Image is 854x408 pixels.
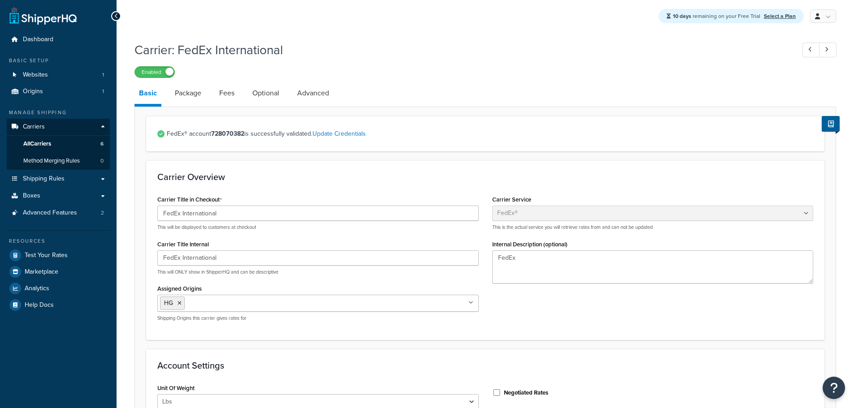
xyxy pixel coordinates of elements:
[23,123,45,131] span: Carriers
[492,250,814,283] textarea: FedEx
[7,153,110,169] a: Method Merging Rules0
[25,285,49,292] span: Analytics
[102,88,104,95] span: 1
[7,119,110,135] a: Carriers
[7,67,110,83] li: Websites
[492,224,814,231] p: This is the actual service you will retrieve rates from and can not be updated
[157,315,479,322] p: Shipping Origins this carrier gives rates for
[25,252,68,259] span: Test Your Rates
[23,175,65,183] span: Shipping Rules
[7,188,110,204] a: Boxes
[23,209,77,217] span: Advanced Features
[101,209,104,217] span: 2
[673,12,762,20] span: remaining on your Free Trial
[7,280,110,296] a: Analytics
[23,140,51,148] span: All Carriers
[157,224,479,231] p: This will be displayed to customers at checkout
[23,157,80,165] span: Method Merging Rules
[7,57,110,64] div: Basic Setup
[802,43,820,57] a: Previous Record
[23,88,43,95] span: Origins
[157,196,222,203] label: Carrier Title in Checkout
[819,43,837,57] a: Next Record
[7,31,110,48] a: Dashboard
[504,389,548,397] label: Negotiated Rates
[134,82,161,107] a: Basic
[7,205,110,221] li: Advanced Features
[23,192,40,200] span: Boxes
[7,297,110,313] a: Help Docs
[293,82,334,104] a: Advanced
[23,36,53,43] span: Dashboard
[7,83,110,100] a: Origins1
[7,247,110,263] a: Test Your Rates
[312,129,366,138] a: Update Credentials
[23,71,48,79] span: Websites
[25,268,58,276] span: Marketplace
[102,71,104,79] span: 1
[7,136,110,152] a: AllCarriers6
[7,264,110,280] a: Marketplace
[157,172,813,182] h3: Carrier Overview
[170,82,206,104] a: Package
[25,301,54,309] span: Help Docs
[7,205,110,221] a: Advanced Features2
[157,241,209,248] label: Carrier Title Internal
[135,67,174,77] label: Enabled
[248,82,284,104] a: Optional
[7,109,110,116] div: Manage Shipping
[157,285,202,292] label: Assigned Origins
[157,385,195,391] label: Unit Of Weight
[157,269,479,275] p: This will ONLY show in ShipperHQ and can be descriptive
[492,241,568,248] label: Internal Description (optional)
[7,171,110,187] a: Shipping Rules
[7,119,110,170] li: Carriers
[7,237,110,245] div: Resources
[157,361,813,370] h3: Account Settings
[100,157,104,165] span: 0
[492,196,531,203] label: Carrier Service
[7,67,110,83] a: Websites1
[673,12,691,20] strong: 10 days
[167,128,813,140] span: FedEx® account is successfully validated.
[134,41,786,59] h1: Carrier: FedEx International
[822,116,840,132] button: Show Help Docs
[823,377,845,399] button: Open Resource Center
[211,129,244,138] strong: 728070382
[764,12,796,20] a: Select a Plan
[215,82,239,104] a: Fees
[164,298,173,308] span: HG
[100,140,104,148] span: 6
[7,153,110,169] li: Method Merging Rules
[7,83,110,100] li: Origins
